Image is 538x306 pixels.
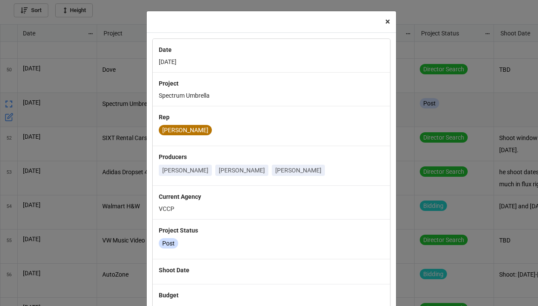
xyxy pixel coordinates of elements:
[159,80,179,87] b: Project
[159,125,212,135] div: [PERSON_NAME]
[159,153,187,160] b: Producers
[159,57,384,66] p: [DATE]
[385,16,390,27] span: ×
[162,166,208,175] p: [PERSON_NAME]
[159,292,179,299] b: Budget
[275,166,321,175] p: [PERSON_NAME]
[159,238,178,249] div: Post
[159,193,201,200] b: Current Agency
[159,227,198,234] b: Project Status
[159,204,384,213] p: VCCP
[159,267,189,274] b: Shoot Date
[159,91,384,100] p: Spectrum Umbrella
[159,114,170,121] b: Rep
[159,46,172,53] b: Date
[219,166,265,175] p: [PERSON_NAME]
